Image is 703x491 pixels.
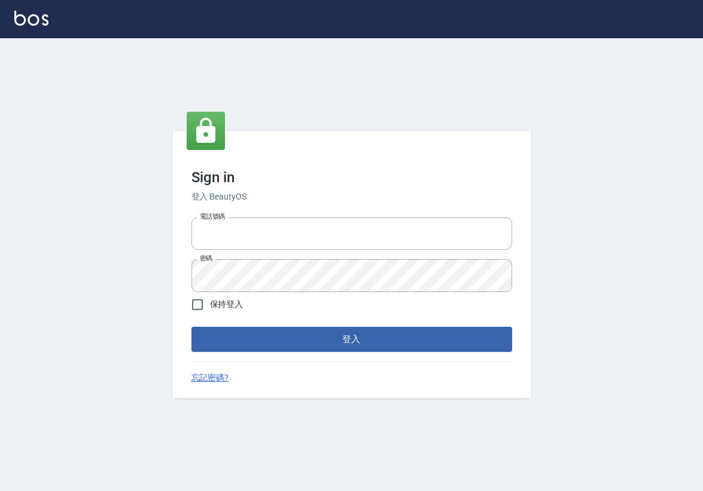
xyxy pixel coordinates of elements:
img: Logo [14,11,48,26]
h6: 登入 BeautyOS [191,191,512,203]
label: 密碼 [200,254,212,263]
span: 保持登入 [210,298,244,311]
label: 電話號碼 [200,212,225,221]
a: 忘記密碼? [191,372,229,384]
h3: Sign in [191,169,512,186]
button: 登入 [191,327,512,352]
